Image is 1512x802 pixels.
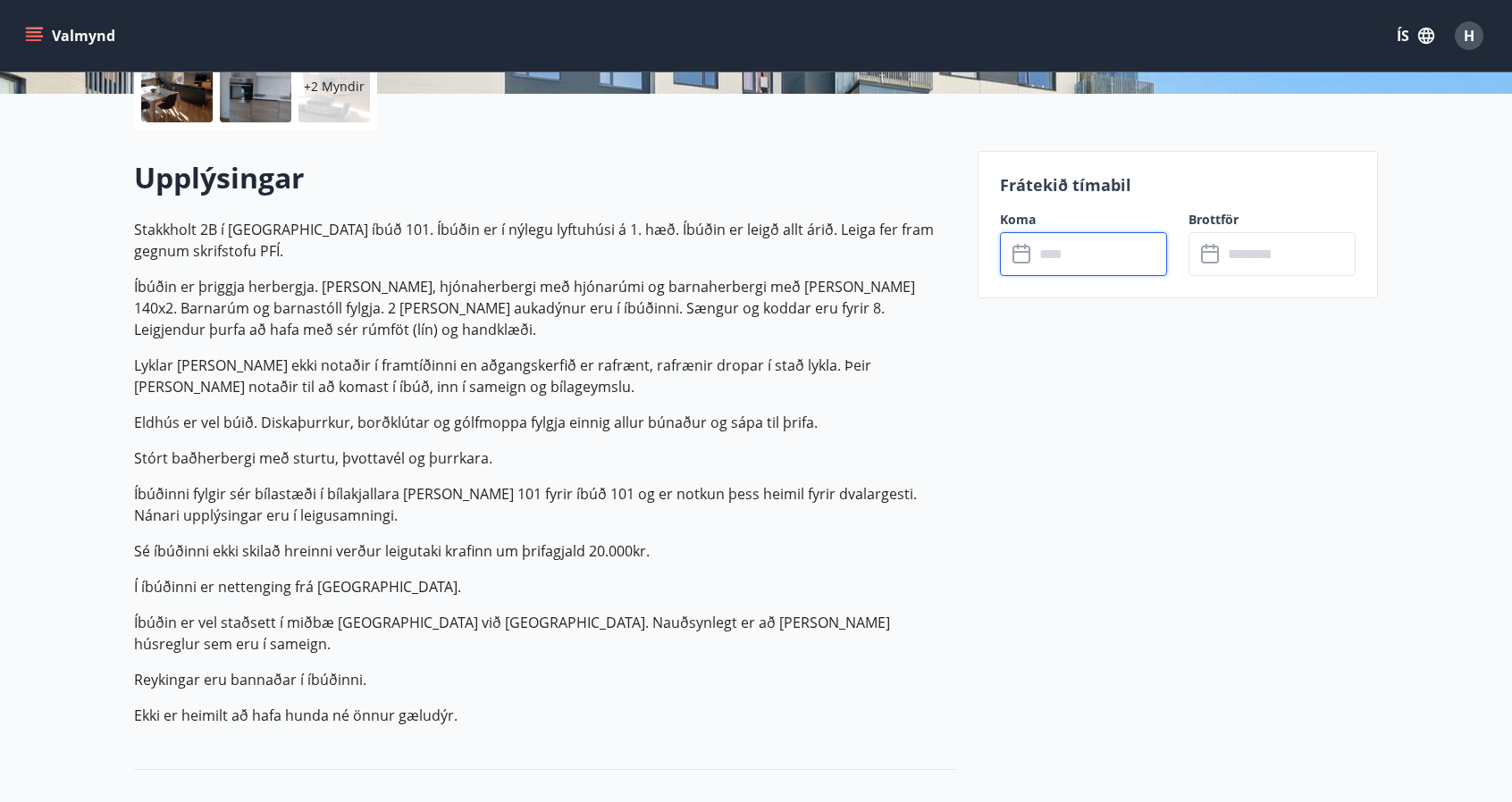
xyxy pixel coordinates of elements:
[134,219,956,262] p: Stakkholt 2B í [GEOGRAPHIC_DATA] íbúð 101. Íbúðin er í nýlegu lyftuhúsi á 1. hæð. Íbúðin er leigð...
[134,576,956,597] p: Í íbúðinni er nettenging frá [GEOGRAPHIC_DATA].
[21,20,122,52] button: menu
[134,612,956,655] p: Íbúðin er vel staðsett í miðbæ [GEOGRAPHIC_DATA] við [GEOGRAPHIC_DATA]. Nauðsynlegt er að [PERSON...
[1000,173,1356,196] p: Frátekið tímabil
[134,483,956,526] p: Íbúðinni fylgir sér bílastæði í bílakjallara [PERSON_NAME] 101 fyrir íbúð 101 og er notkun þess h...
[304,78,365,96] p: +2 Myndir
[134,355,956,397] p: Lyklar [PERSON_NAME] ekki notaðir í framtíðinni en aðgangskerfið er rafrænt, rafrænir dropar í st...
[134,158,956,197] h2: Upplýsingar
[1448,14,1491,57] button: H
[134,276,956,340] p: Íbúðin er þriggja herbergja. [PERSON_NAME], hjónaherbergi með hjónarúmi og barnaherbergi með [PER...
[1387,20,1444,52] button: ÍS
[1464,26,1474,46] span: H
[134,412,956,433] p: Eldhús er vel búið. Diskaþurrkur, borðklútar og gólfmoppa fylgja einnig allur búnaður og sápa til...
[134,540,956,562] p: Sé íbúðinni ekki skilað hreinni verður leigutaki krafinn um þrifagjald 20.000kr.
[1189,211,1356,229] label: Brottför
[134,447,956,469] p: Stórt baðherbergi með sturtu, þvottavél og þurrkara.
[134,705,956,726] p: Ekki er heimilt að hafa hunda né önnur gæludýr.
[134,669,956,690] p: Reykingar eru bannaðar í íbúðinni.
[1000,211,1167,229] label: Koma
